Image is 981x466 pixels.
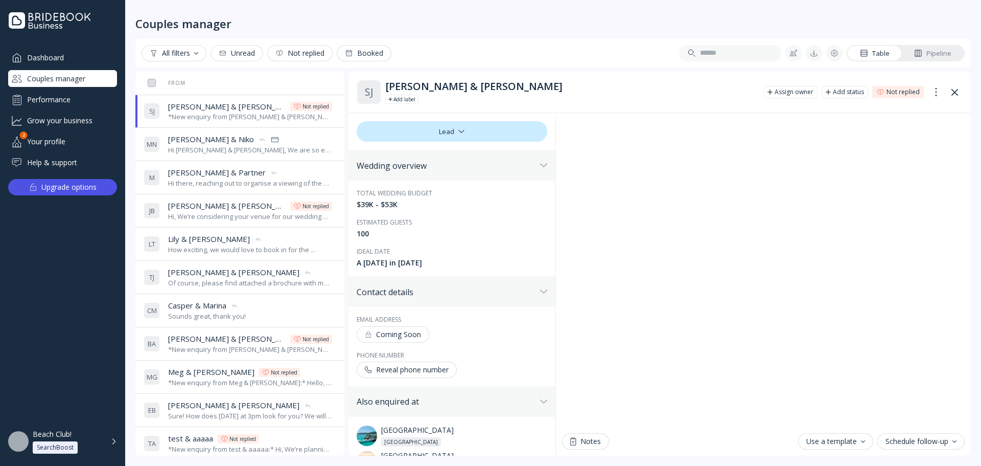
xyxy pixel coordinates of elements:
[357,258,547,268] div: A [DATE] in [DATE]
[357,287,536,297] div: Contact details
[144,302,160,319] div: C M
[885,437,956,446] div: Schedule follow-up
[219,49,255,57] div: Unread
[168,101,286,112] span: [PERSON_NAME] & [PERSON_NAME]
[365,330,421,339] div: Coming Soon
[168,378,332,388] div: *New enquiry from Meg & [PERSON_NAME]:* Hello, we love the look of your venue. Could you share so...
[8,133,117,150] a: Your profile2
[168,345,332,354] div: *New enquiry from [PERSON_NAME] & [PERSON_NAME]:* Hi, We’re considering your venue for our weddin...
[357,426,377,446] img: thumbnail
[144,79,185,86] div: From
[8,133,117,150] div: Your profile
[798,433,873,450] button: Use a template
[20,131,28,139] div: 2
[168,112,332,122] div: *New enquiry from [PERSON_NAME] & [PERSON_NAME]:* Hi, We’re considering your venue for our weddin...
[144,402,160,418] div: E B
[357,121,547,142] div: Lead
[168,300,226,311] span: Casper & Marina
[570,437,601,446] div: Notes
[168,334,286,344] span: [PERSON_NAME] & [PERSON_NAME]
[8,431,29,452] img: dpr=1,fit=cover,g=face,w=48,h=48
[357,199,547,210] div: $39K - $53K
[8,70,117,87] div: Couples manager
[144,369,160,385] div: M G
[357,351,547,360] div: Phone number
[8,179,117,195] button: Upgrade options
[302,202,329,210] div: Not replied
[33,430,72,439] div: Beach Club!
[357,326,429,343] button: Coming Soon
[8,112,117,129] div: Grow your business
[168,411,332,421] div: Sure! How does [DATE] at 3pm look for you? We will show you around the place and we can chat abou...
[357,189,547,197] div: Total wedding budget
[345,49,383,57] div: Booked
[357,315,547,324] div: Email address
[357,161,536,171] div: Wedding overview
[357,396,536,407] div: Also enquired at
[833,88,864,96] div: Add status
[886,88,920,96] div: Not replied
[860,49,890,58] div: Table
[168,312,246,321] div: Sounds great, thank you!
[168,245,315,255] div: How exciting, we would love to book in for the ...
[168,134,254,145] span: [PERSON_NAME] & Niko
[357,362,457,378] button: Reveal phone number
[806,437,865,446] div: Use a template
[144,236,160,252] div: L T
[168,167,266,178] span: [PERSON_NAME] & Partner
[168,201,286,211] span: [PERSON_NAME] & [PERSON_NAME]
[275,49,324,57] div: Not replied
[168,445,332,454] div: *New enquiry from test & aaaaa:* Hi, We’re planning our wedding and are very interested in your v...
[357,247,547,256] div: Ideal date
[168,367,254,378] span: Meg & [PERSON_NAME]
[168,278,332,288] div: Of course, please find attached a brochure with more information on the venue
[8,154,117,171] a: Help & support
[168,145,332,155] div: Hi [PERSON_NAME] & [PERSON_NAME], We are so excited to confirm your booking for the [DATE]. We ca...
[168,400,299,411] span: [PERSON_NAME] & [PERSON_NAME]
[381,425,536,447] div: [GEOGRAPHIC_DATA]
[302,102,329,110] div: Not replied
[384,438,438,446] div: [GEOGRAPHIC_DATA]
[357,425,547,447] a: [GEOGRAPHIC_DATA][GEOGRAPHIC_DATA]
[302,335,329,343] div: Not replied
[8,49,117,66] a: Dashboard
[357,229,547,239] div: 100
[144,336,160,352] div: B A
[168,179,332,188] div: Hi there, reaching out to organise a viewing of the venue. When works best for you?
[562,433,609,450] button: Notes
[168,267,299,278] span: [PERSON_NAME] & [PERSON_NAME]
[267,45,333,61] button: Not replied
[357,218,547,227] div: Estimated guests
[41,180,97,194] div: Upgrade options
[168,234,250,245] span: Lily & [PERSON_NAME]
[337,45,391,61] button: Booked
[144,136,160,152] div: M N
[135,16,231,31] div: Couples manager
[385,80,755,93] div: [PERSON_NAME] & [PERSON_NAME]
[144,203,160,219] div: J B
[914,49,951,58] div: Pipeline
[150,49,198,57] div: All filters
[144,169,160,186] div: M
[144,103,160,119] div: S J
[562,113,965,427] iframe: Chat
[365,366,449,374] div: Reveal phone number
[37,443,74,452] div: SearchBoost
[877,433,965,450] button: Schedule follow-up
[775,88,813,96] div: Assign owner
[357,80,381,104] div: S J
[144,435,160,452] div: T A
[8,91,117,108] a: Performance
[229,435,256,443] div: Not replied
[357,326,547,343] a: Coming Soon
[211,45,263,61] button: Unread
[271,368,297,376] div: Not replied
[142,45,206,61] button: All filters
[144,269,160,285] div: T J
[168,212,332,221] div: Hi, We’re considering your venue for our wedding and would love to learn more about it. Could you...
[393,95,415,103] div: Add label
[168,433,213,444] span: test & aaaaa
